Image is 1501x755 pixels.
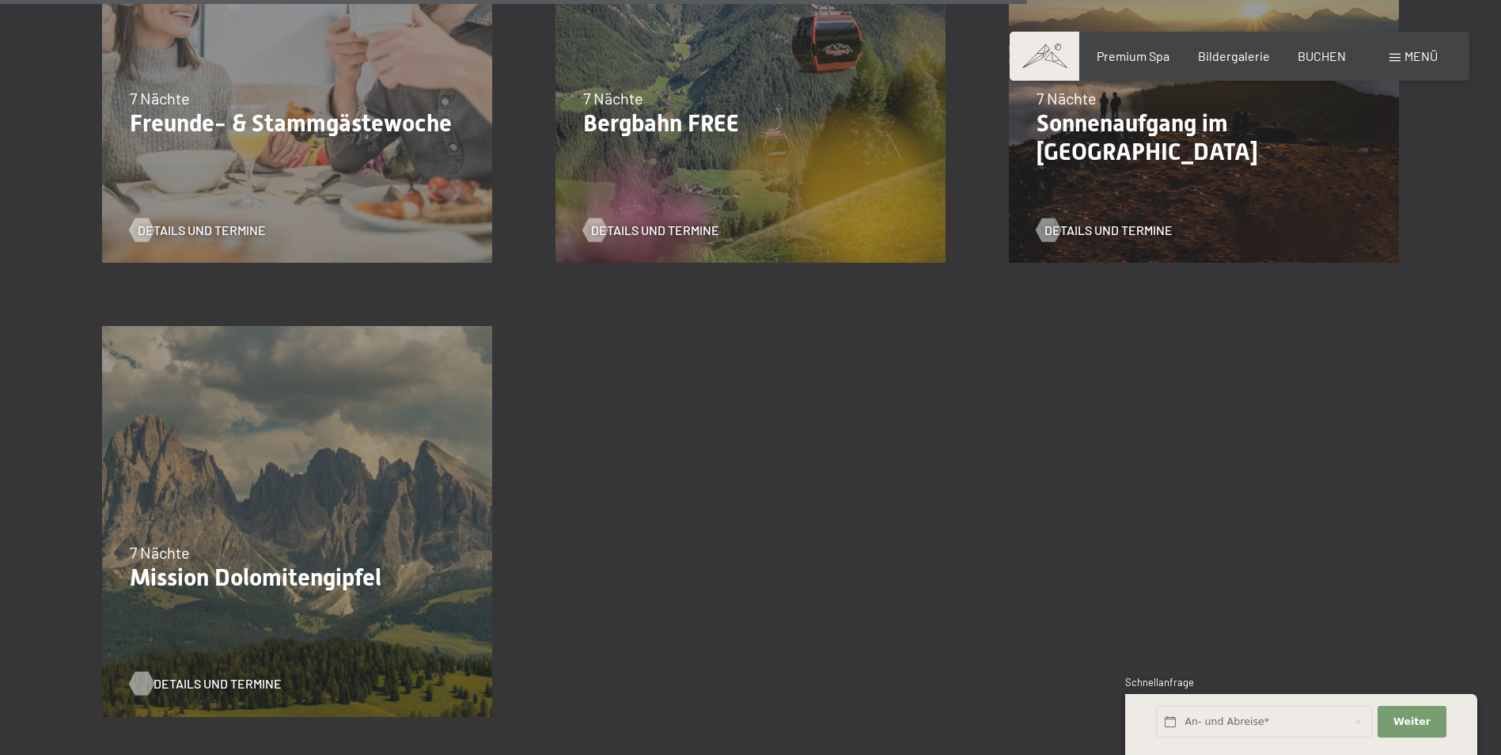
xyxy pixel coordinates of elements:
[1037,89,1097,108] span: 7 Nächte
[1298,48,1346,63] a: BUCHEN
[130,543,190,562] span: 7 Nächte
[591,222,719,239] span: Details und Termine
[154,675,282,692] span: Details und Termine
[130,109,464,138] p: Freunde- & Stammgästewoche
[1044,222,1173,239] span: Details und Termine
[1037,109,1371,166] p: Sonnenaufgang im [GEOGRAPHIC_DATA]
[138,222,266,239] span: Details und Termine
[130,563,464,592] p: Mission Dolomitengipfel
[1404,48,1438,63] span: Menü
[1393,715,1431,729] span: Weiter
[583,89,643,108] span: 7 Nächte
[130,89,190,108] span: 7 Nächte
[1378,706,1446,738] button: Weiter
[583,109,918,138] p: Bergbahn FREE
[1198,48,1270,63] a: Bildergalerie
[130,222,266,239] a: Details und Termine
[1125,676,1194,689] span: Schnellanfrage
[1037,222,1173,239] a: Details und Termine
[1097,48,1169,63] a: Premium Spa
[583,222,719,239] a: Details und Termine
[130,675,266,692] a: Details und Termine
